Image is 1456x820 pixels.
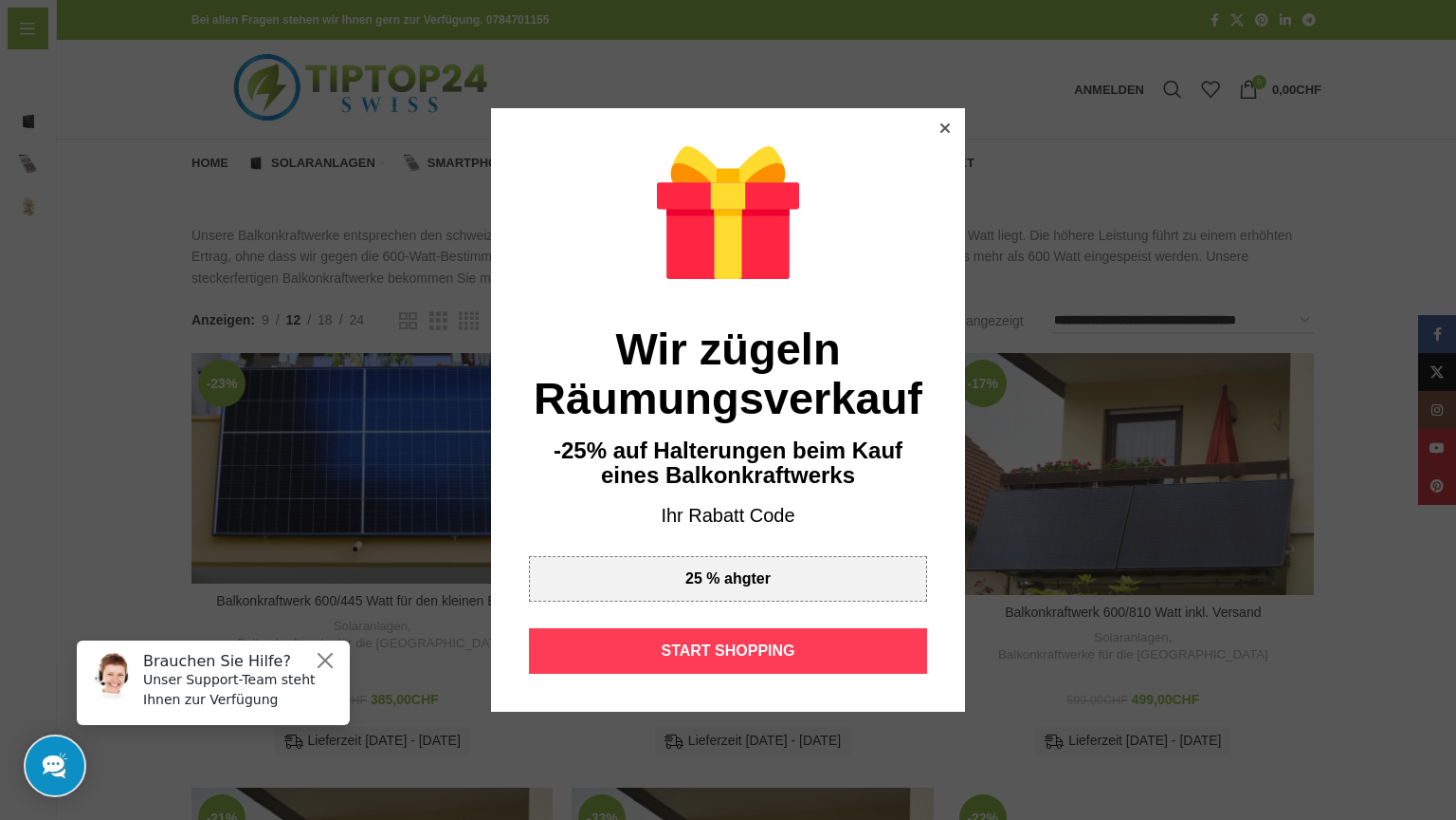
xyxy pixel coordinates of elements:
[82,45,277,84] p: Unser Support-Team steht Ihnen zur Verfügung
[529,628,927,674] div: START SHOPPING
[252,24,275,47] button: Close
[529,438,927,489] div: -25% auf Halterungen beim Kauf eines Balkonkraftwerks
[529,556,927,602] div: 25 % ahgter
[27,27,74,74] img: Customer service
[82,27,277,45] h6: Brauchen Sie Hilfe?
[685,571,771,587] div: 25 % ahgter
[529,503,927,530] div: Ihr Rabatt Code
[529,325,927,422] div: Wir zügeln Räumungsverkauf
